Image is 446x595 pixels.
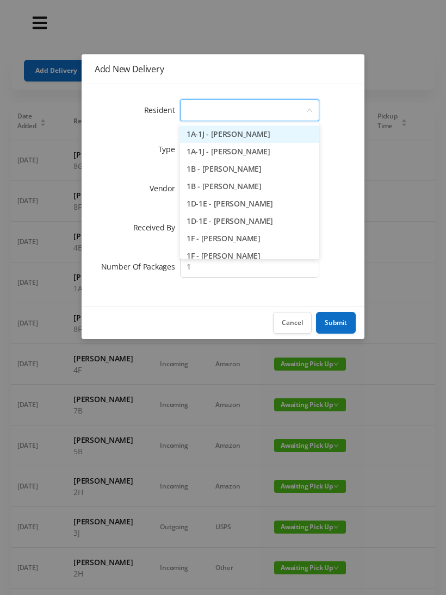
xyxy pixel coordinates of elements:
li: 1D-1E - [PERSON_NAME] [180,212,319,230]
li: 1F - [PERSON_NAME] [180,247,319,265]
div: Add New Delivery [95,63,351,75]
label: Number Of Packages [101,261,181,272]
li: 1A-1J - [PERSON_NAME] [180,143,319,160]
i: icon: down [306,107,313,115]
li: 1D-1E - [PERSON_NAME] [180,195,319,212]
button: Cancel [273,312,312,334]
label: Type [158,144,181,154]
label: Received By [133,222,181,233]
label: Resident [144,105,181,115]
li: 1B - [PERSON_NAME] [180,178,319,195]
label: Vendor [150,183,180,193]
li: 1F - [PERSON_NAME] [180,230,319,247]
li: 1B - [PERSON_NAME] [180,160,319,178]
li: 1A-1J - [PERSON_NAME] [180,126,319,143]
form: Add New Delivery [95,97,351,280]
button: Submit [316,312,356,334]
